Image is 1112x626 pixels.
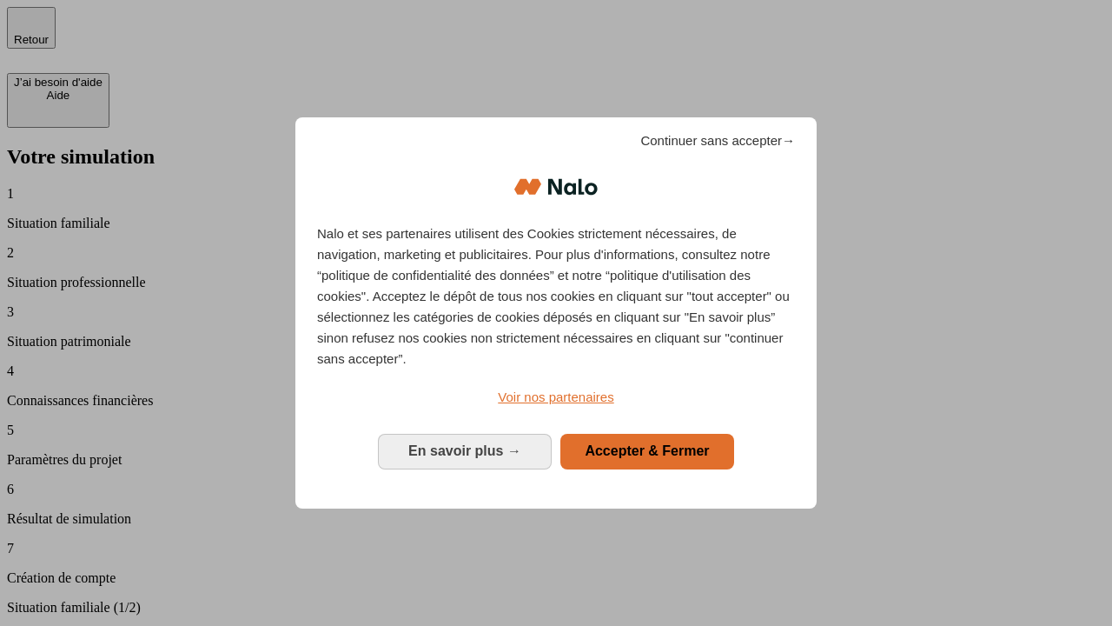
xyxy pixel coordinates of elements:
button: En savoir plus: Configurer vos consentements [378,434,552,469]
img: Logo [514,161,598,213]
p: Nalo et ses partenaires utilisent des Cookies strictement nécessaires, de navigation, marketing e... [317,223,795,370]
span: Accepter & Fermer [585,443,709,458]
span: En savoir plus → [408,443,521,458]
span: Continuer sans accepter→ [640,130,795,151]
a: Voir nos partenaires [317,387,795,408]
div: Bienvenue chez Nalo Gestion du consentement [295,117,817,508]
button: Accepter & Fermer: Accepter notre traitement des données et fermer [560,434,734,469]
span: Voir nos partenaires [498,390,613,404]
